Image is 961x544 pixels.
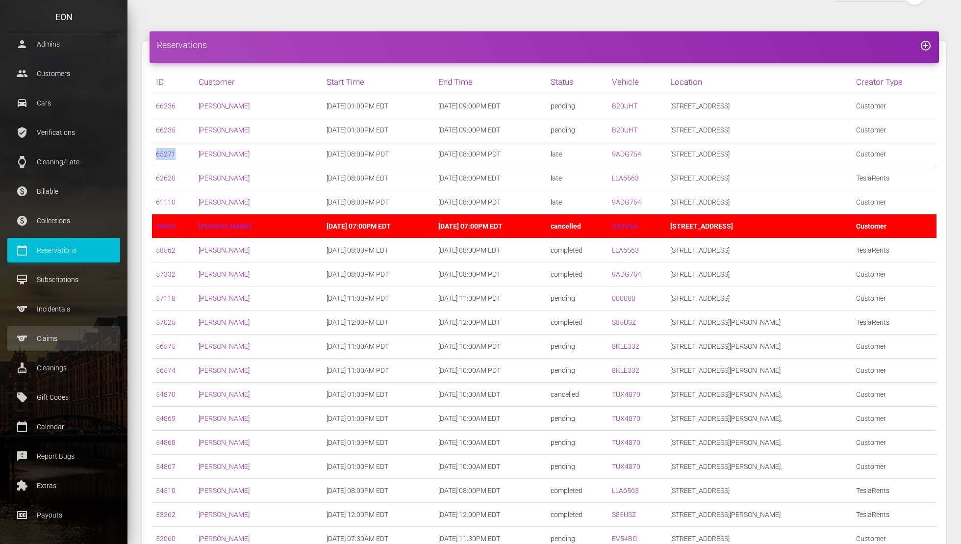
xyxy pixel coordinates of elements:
[7,179,120,204] a: paid Billable
[666,503,852,527] td: [STREET_ADDRESS][PERSON_NAME]
[666,70,852,94] th: Location
[612,342,639,350] a: 8KLE332
[612,126,637,134] a: B20UHT
[666,286,852,311] td: [STREET_ADDRESS]
[612,487,639,494] a: LLA6563
[547,118,608,142] td: pending
[434,431,546,455] td: [DATE] 10:00AM EDT
[547,311,608,335] td: completed
[7,208,120,233] a: paid Collections
[15,96,113,110] p: Cars
[156,535,176,543] a: 52060
[666,238,852,262] td: [STREET_ADDRESS]
[199,102,250,110] a: [PERSON_NAME]
[15,243,113,258] p: Reservations
[15,419,113,434] p: Calendar
[323,214,434,238] td: [DATE] 07:00PM EDT
[612,366,639,374] a: 8KLE332
[15,478,113,493] p: Extras
[434,479,546,503] td: [DATE] 08:00PM EDT
[434,503,546,527] td: [DATE] 12:00PM EDT
[434,94,546,118] td: [DATE] 09:00PM EDT
[547,407,608,431] td: pending
[434,166,546,190] td: [DATE] 08:00PM EDT
[323,142,434,166] td: [DATE] 08:00PM PDT
[852,383,936,407] td: Customer
[547,142,608,166] td: late
[666,166,852,190] td: [STREET_ADDRESS]
[323,335,434,359] td: [DATE] 11:00AM PDT
[666,118,852,142] td: [STREET_ADDRESS]
[195,70,323,94] th: Customer
[666,455,852,479] td: [STREET_ADDRESS][PERSON_NAME].
[15,184,113,199] p: Billable
[7,356,120,380] a: cleaning_services Cleanings
[852,286,936,311] td: Customer
[15,361,113,375] p: Cleanings
[199,126,250,134] a: [PERSON_NAME]
[199,174,250,182] a: [PERSON_NAME]
[612,150,641,158] a: 9ADG754
[852,94,936,118] td: Customer
[547,166,608,190] td: late
[15,37,113,52] p: Admins
[156,318,176,326] a: 57025
[612,270,641,278] a: 9ADG754
[156,270,176,278] a: 57332
[323,262,434,286] td: [DATE] 08:00PM PDT
[434,311,546,335] td: [DATE] 12:00PM EDT
[434,407,546,431] td: [DATE] 10:00AM EDT
[15,302,113,316] p: Incidentals
[15,449,113,464] p: Report Bugs
[612,535,637,543] a: EV54BG
[852,142,936,166] td: Customer
[156,414,176,422] a: 54869
[323,383,434,407] td: [DATE] 01:00PM EDT
[612,294,635,302] a: 000000
[15,390,113,405] p: Gift Codes
[7,503,120,527] a: money Payouts
[852,238,936,262] td: TeslaRents
[199,390,250,398] a: [PERSON_NAME]
[156,102,176,110] a: 66236
[612,198,641,206] a: 9ADG754
[666,94,852,118] td: [STREET_ADDRESS]
[7,120,120,145] a: verified_user Verifications
[434,214,546,238] td: [DATE] 07:00PM EDT
[920,40,932,52] i: add_circle_outline
[199,246,250,254] a: [PERSON_NAME]
[852,262,936,286] td: Customer
[7,326,120,351] a: sports Claims
[199,463,250,470] a: [PERSON_NAME]
[612,246,639,254] a: LLA6563
[852,70,936,94] th: Creator Type
[612,174,639,182] a: LLA6563
[7,32,120,56] a: person Admins
[434,286,546,311] td: [DATE] 11:00PM PDT
[199,414,250,422] a: [PERSON_NAME]
[199,511,250,518] a: [PERSON_NAME]
[156,246,176,254] a: 58562
[156,294,176,302] a: 57118
[199,487,250,494] a: [PERSON_NAME]
[7,297,120,321] a: sports Incidentals
[612,414,640,422] a: TUX4870
[199,150,250,158] a: [PERSON_NAME]
[547,383,608,407] td: cancelled
[612,222,637,230] a: D23VSA
[323,455,434,479] td: [DATE] 01:00PM EDT
[612,390,640,398] a: TUX4870
[323,359,434,383] td: [DATE] 11:00AM PDT
[7,91,120,115] a: drive_eta Cars
[852,479,936,503] td: TeslaRents
[434,70,546,94] th: End Time
[852,214,936,238] td: Customer
[852,359,936,383] td: Customer
[15,155,113,169] p: Cleaning/Late
[15,66,113,81] p: Customers
[612,102,637,110] a: B20UHT
[156,511,176,518] a: 53262
[157,39,932,51] h4: Reservations
[547,359,608,383] td: pending
[547,70,608,94] th: Status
